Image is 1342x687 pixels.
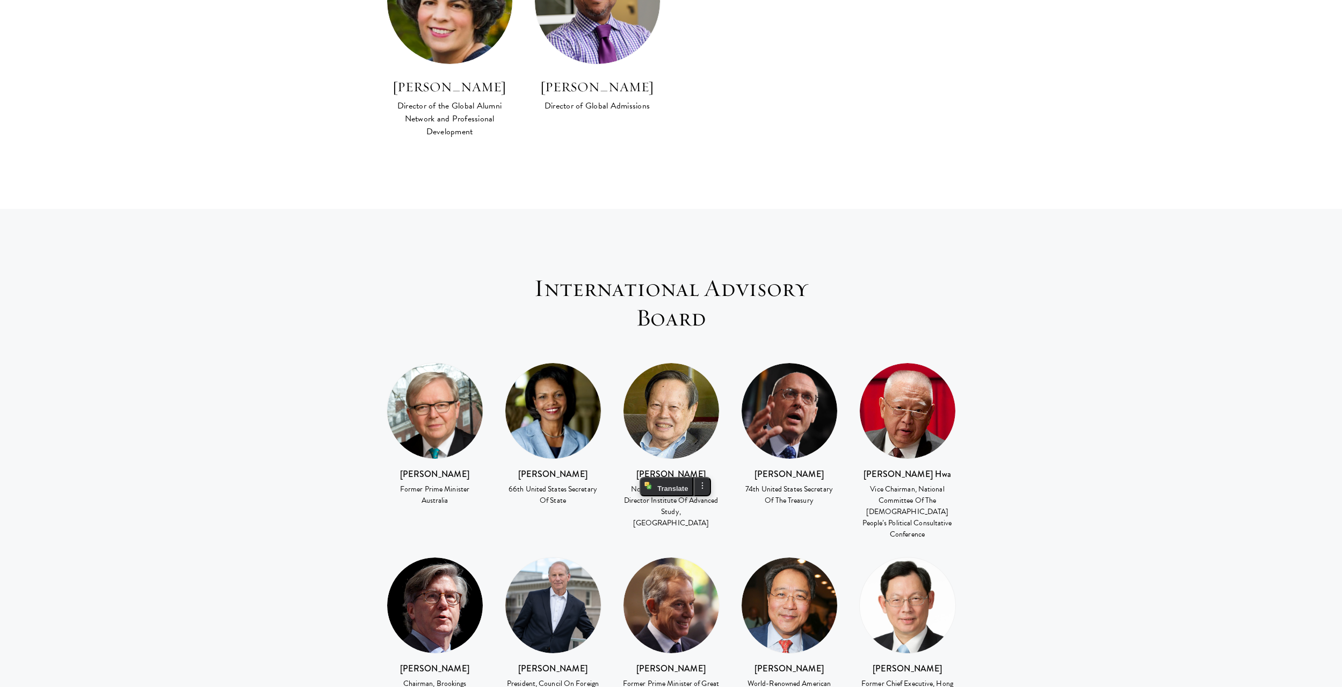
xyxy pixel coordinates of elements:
[505,483,601,506] div: 66th United States Secretary Of State
[505,468,601,481] h3: [PERSON_NAME]
[534,99,661,112] div: Director of Global Admissions
[741,468,838,481] h3: [PERSON_NAME]
[387,662,483,675] h3: [PERSON_NAME]
[859,662,956,675] h3: [PERSON_NAME]
[623,662,720,675] h3: [PERSON_NAME]
[859,483,956,540] div: Vice Chairman, National Committee Of The [DEMOGRAPHIC_DATA] People’s Political Consultative Confe...
[534,78,661,96] h3: [PERSON_NAME]
[623,468,720,481] h3: [PERSON_NAME]
[505,662,601,675] h3: [PERSON_NAME]
[741,662,838,675] h3: [PERSON_NAME]
[387,483,483,506] div: Former Prime Minister Australia
[387,78,513,96] h3: [PERSON_NAME]
[623,483,720,529] div: Nobel Laureate, Honorary Director Institute Of Advanced Study, [GEOGRAPHIC_DATA]
[741,483,838,506] div: 74th United States Secretary Of The Treasury
[859,468,956,481] h3: [PERSON_NAME] Hwa
[505,273,838,334] h3: International Advisory Board
[387,468,483,481] h3: [PERSON_NAME]
[387,99,513,138] div: Director of the Global Alumni Network and Professional Development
